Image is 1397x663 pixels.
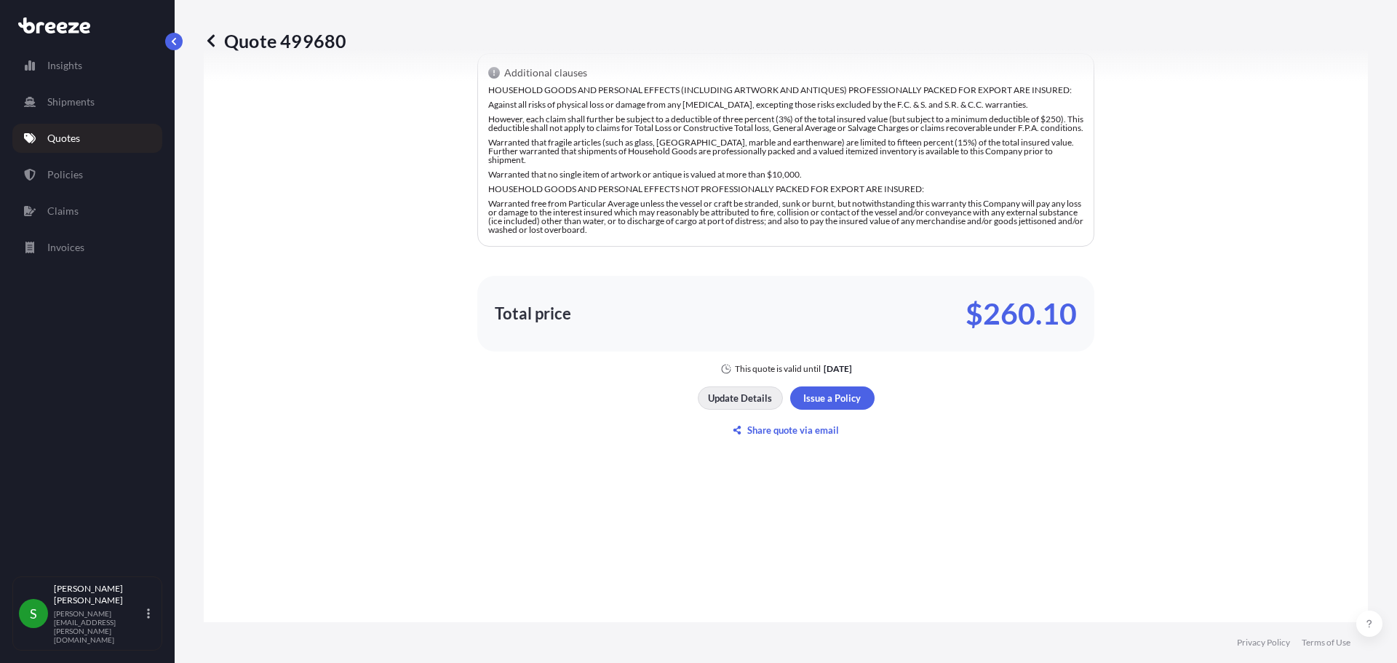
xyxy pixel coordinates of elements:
p: Quotes [47,131,80,146]
p: However, each claim shall further be subject to a deductible of three percent (3%) of the total i... [488,115,1083,132]
p: Quote 499680 [204,29,346,52]
a: Shipments [12,87,162,116]
a: Quotes [12,124,162,153]
a: Claims [12,196,162,226]
p: Total price [495,306,571,321]
p: Warranted that no single item of artwork or antique is valued at more than $10,000. [488,170,1083,179]
a: Terms of Use [1302,637,1350,648]
button: Update Details [698,386,783,410]
a: Privacy Policy [1237,637,1290,648]
p: Warranted that fragile articles (such as glass, [GEOGRAPHIC_DATA], marble and earthenware) are li... [488,138,1083,164]
p: Invoices [47,240,84,255]
p: Insights [47,58,82,73]
p: Issue a Policy [803,391,861,405]
a: Invoices [12,233,162,262]
a: Insights [12,51,162,80]
p: Warranted free from Particular Average unless the vessel or craft be stranded, sunk or burnt, but... [488,199,1083,234]
p: HOUSEHOLD GOODS AND PERSONAL EFFECTS NOT PROFESSIONALLY PACKED FOR EXPORT ARE INSURED: [488,185,1083,194]
p: [PERSON_NAME] [PERSON_NAME] [54,583,144,606]
a: Policies [12,160,162,189]
p: Against all risks of physical loss or damage from any [MEDICAL_DATA], excepting those risks exclu... [488,100,1083,109]
p: Policies [47,167,83,182]
p: Update Details [708,391,772,405]
p: $260.10 [966,302,1077,325]
button: Issue a Policy [790,386,875,410]
p: [PERSON_NAME][EMAIL_ADDRESS][PERSON_NAME][DOMAIN_NAME] [54,609,144,644]
button: Share quote via email [698,418,875,442]
p: Shipments [47,95,95,109]
p: [DATE] [824,363,852,375]
span: S [30,606,37,621]
p: Claims [47,204,79,218]
p: HOUSEHOLD GOODS AND PERSONAL EFFECTS (INCLUDING ARTWORK AND ANTIQUES) PROFESSIONALLY PACKED FOR E... [488,86,1083,95]
p: This quote is valid until [735,363,821,375]
p: Share quote via email [747,423,839,437]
